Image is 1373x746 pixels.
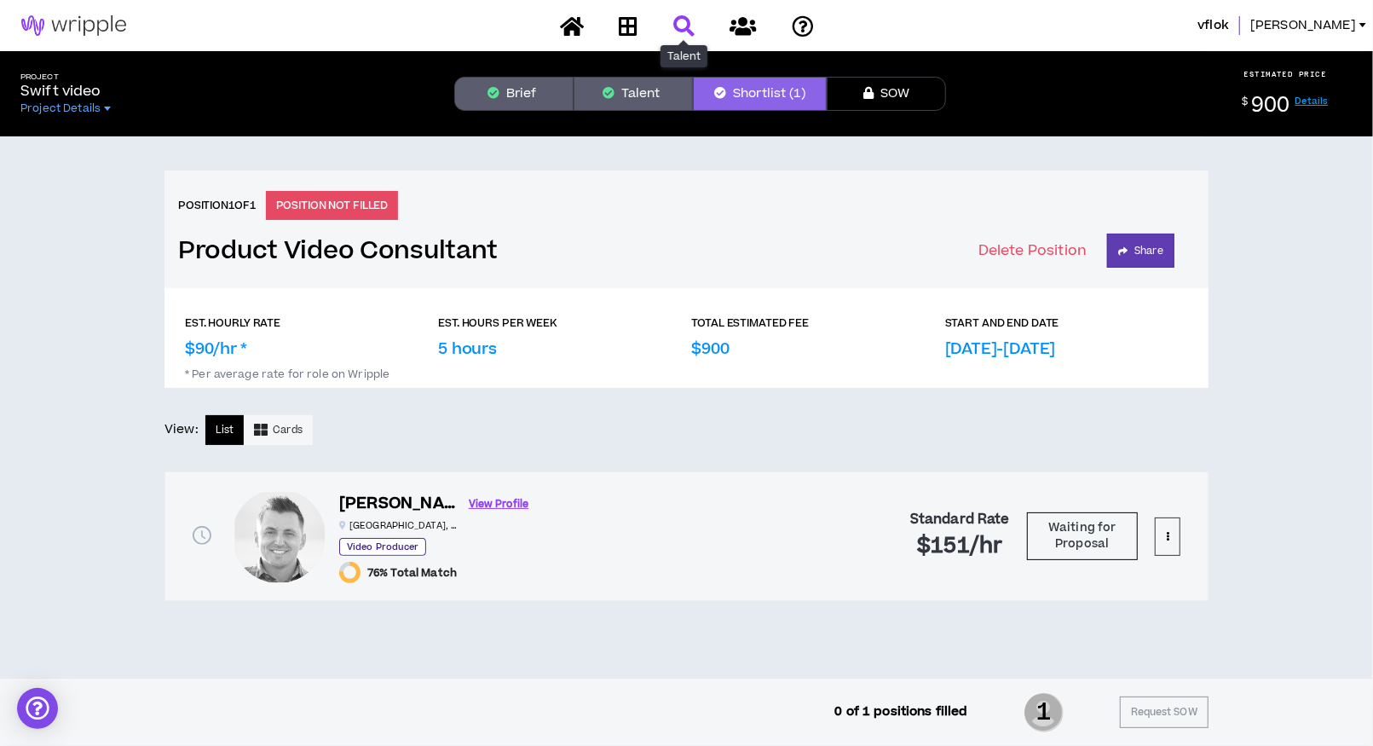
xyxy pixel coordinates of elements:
[574,77,693,111] button: Talent
[1251,90,1290,120] span: 900
[193,526,211,545] span: clock-circle
[178,198,256,213] h6: Position 1 of 1
[273,422,303,438] span: Cards
[454,77,574,111] button: Brief
[266,191,399,220] p: POSITION NOT FILLED
[661,45,707,67] div: Talent
[20,81,118,101] p: Swift video
[1107,234,1174,268] button: Share
[1027,512,1138,560] button: Waiting for Proposal
[469,489,528,519] a: View Profile
[339,519,459,532] p: [GEOGRAPHIC_DATA] , [GEOGRAPHIC_DATA]
[367,566,457,580] span: 76% Total Match
[1295,95,1329,107] a: Details
[910,512,1010,528] h4: Standard Rate
[945,315,1059,331] p: START AND END DATE
[1120,697,1209,728] button: Request SOW
[917,533,1003,560] h2: $151 /hr
[827,77,946,111] button: SOW
[438,315,557,331] p: EST. HOURS PER WEEK
[185,361,1188,381] p: * Per average rate for role on Wripple
[438,338,497,361] p: 5 hours
[692,338,730,361] p: $900
[1024,691,1064,734] span: 1
[1197,16,1229,35] span: vflok
[244,415,313,445] button: Cards
[692,315,810,331] p: TOTAL ESTIMATED FEE
[1243,95,1249,109] sup: $
[339,492,459,517] h6: [PERSON_NAME]
[835,703,968,721] p: 0 of 1 positions filled
[178,236,498,266] a: Product Video Consultant
[164,420,199,439] p: View:
[17,688,58,729] div: Open Intercom Messenger
[232,489,326,583] div: Matt S.
[978,234,1087,268] button: Delete Position
[185,315,280,331] p: EST. HOURLY RATE
[20,101,101,115] span: Project Details
[1250,16,1356,35] span: [PERSON_NAME]
[945,338,1056,361] p: [DATE]-[DATE]
[1244,69,1327,79] p: ESTIMATED PRICE
[339,538,426,556] p: Video Producer
[20,72,118,82] h5: Project
[185,338,247,361] p: $90/hr
[693,77,827,111] button: Shortlist (1)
